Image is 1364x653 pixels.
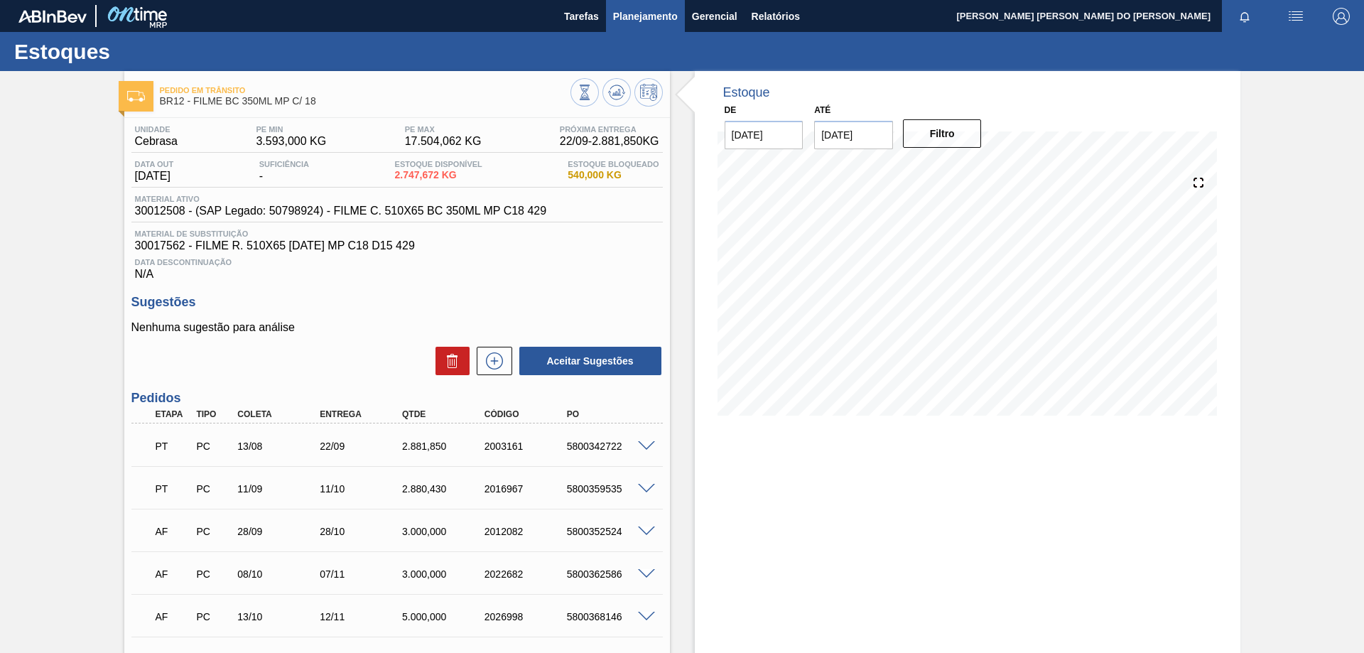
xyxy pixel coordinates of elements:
[152,558,195,590] div: Aguardando Faturamento
[481,611,573,622] div: 2026998
[127,91,145,102] img: Ícone
[814,121,893,149] input: dd/mm/yyyy
[563,568,656,580] div: 5800362586
[234,568,326,580] div: 08/10/2025
[135,160,174,168] span: Data out
[316,611,408,622] div: 12/11/2025
[160,96,570,107] span: BR12 - FILME BC 350ML MP C/ 18
[1287,8,1304,25] img: userActions
[399,483,491,495] div: 2.880,430
[1333,8,1350,25] img: Logout
[519,347,661,375] button: Aceitar Sugestões
[256,160,313,183] div: -
[481,568,573,580] div: 2022682
[316,526,408,537] div: 28/10/2025
[234,611,326,622] div: 13/10/2025
[564,8,599,25] span: Tarefas
[405,125,482,134] span: PE MAX
[752,8,800,25] span: Relatórios
[512,345,663,377] div: Aceitar Sugestões
[256,125,326,134] span: PE MIN
[563,441,656,452] div: 5800342722
[399,441,491,452] div: 2.881,850
[903,119,982,148] button: Filtro
[135,135,178,148] span: Cebrasa
[1222,6,1267,26] button: Notificações
[563,483,656,495] div: 5800359535
[193,441,235,452] div: Pedido de Compra
[602,78,631,107] button: Atualizar Gráfico
[193,483,235,495] div: Pedido de Compra
[316,441,408,452] div: 22/09/2025
[428,347,470,375] div: Excluir Sugestões
[156,526,191,537] p: AF
[234,483,326,495] div: 11/09/2025
[156,483,191,495] p: PT
[135,258,659,266] span: Data Descontinuação
[316,409,408,419] div: Entrega
[193,611,235,622] div: Pedido de Compra
[405,135,482,148] span: 17.504,062 KG
[613,8,678,25] span: Planejamento
[723,85,770,100] div: Estoque
[481,526,573,537] div: 2012082
[481,409,573,419] div: Código
[131,391,663,406] h3: Pedidos
[234,441,326,452] div: 13/08/2025
[563,526,656,537] div: 5800352524
[193,526,235,537] div: Pedido de Compra
[156,441,191,452] p: PT
[568,170,659,180] span: 540,000 KG
[725,105,737,115] label: De
[152,409,195,419] div: Etapa
[395,160,482,168] span: Estoque Disponível
[399,611,491,622] div: 5.000,000
[131,295,663,310] h3: Sugestões
[234,526,326,537] div: 28/09/2025
[399,568,491,580] div: 3.000,000
[634,78,663,107] button: Programar Estoque
[152,431,195,462] div: Pedido em Trânsito
[692,8,737,25] span: Gerencial
[560,135,659,148] span: 22/09 - 2.881,850 KG
[152,516,195,547] div: Aguardando Faturamento
[152,601,195,632] div: Aguardando Faturamento
[131,321,663,334] p: Nenhuma sugestão para análise
[156,611,191,622] p: AF
[135,230,659,238] span: Material de Substituição
[399,409,491,419] div: Qtde
[135,205,547,217] span: 30012508 - (SAP Legado: 50798924) - FILME C. 510X65 BC 350ML MP C18 429
[156,568,191,580] p: AF
[135,170,174,183] span: [DATE]
[160,86,570,95] span: Pedido em Trânsito
[481,483,573,495] div: 2016967
[193,568,235,580] div: Pedido de Compra
[316,568,408,580] div: 07/11/2025
[570,78,599,107] button: Visão Geral dos Estoques
[481,441,573,452] div: 2003161
[395,170,482,180] span: 2.747,672 KG
[814,105,830,115] label: Até
[193,409,235,419] div: Tipo
[234,409,326,419] div: Coleta
[135,195,547,203] span: Material ativo
[131,252,663,281] div: N/A
[725,121,803,149] input: dd/mm/yyyy
[399,526,491,537] div: 3.000,000
[563,409,656,419] div: PO
[18,10,87,23] img: TNhmsLtSVTkK8tSr43FrP2fwEKptu5GPRR3wAAAABJRU5ErkJggg==
[316,483,408,495] div: 11/10/2025
[568,160,659,168] span: Estoque Bloqueado
[256,135,326,148] span: 3.593,000 KG
[563,611,656,622] div: 5800368146
[560,125,659,134] span: Próxima Entrega
[135,125,178,134] span: Unidade
[470,347,512,375] div: Nova sugestão
[135,239,659,252] span: 30017562 - FILME R. 510X65 [DATE] MP C18 D15 429
[14,43,266,60] h1: Estoques
[259,160,309,168] span: Suficiência
[152,473,195,504] div: Pedido em Trânsito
